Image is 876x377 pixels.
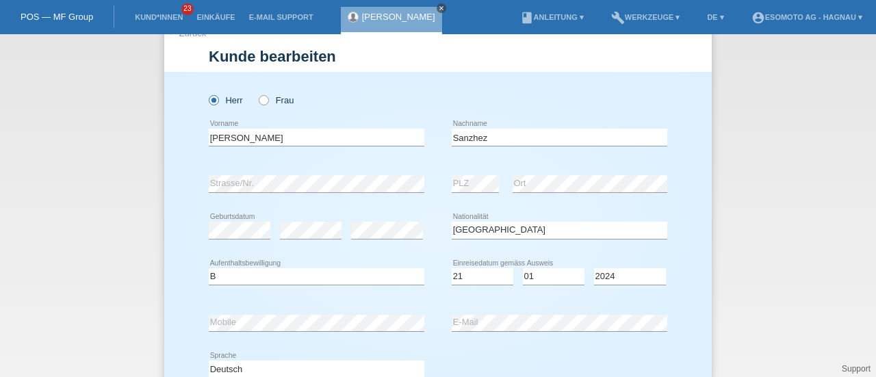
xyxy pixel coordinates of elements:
input: Herr [209,95,218,104]
label: Frau [259,95,294,105]
input: Frau [259,95,268,104]
a: Kund*innen [128,13,190,21]
label: Herr [209,95,243,105]
a: Support [842,364,871,374]
i: close [438,5,445,12]
i: build [611,11,625,25]
a: account_circleEsomoto AG - Hagnau ▾ [745,13,869,21]
a: E-Mail Support [242,13,320,21]
a: buildWerkzeuge ▾ [604,13,687,21]
span: 23 [181,3,194,15]
a: DE ▾ [700,13,730,21]
a: [PERSON_NAME] [362,12,435,22]
i: account_circle [751,11,765,25]
a: close [437,3,446,13]
i: book [520,11,534,25]
a: bookAnleitung ▾ [513,13,591,21]
a: POS — MF Group [21,12,93,22]
h1: Kunde bearbeiten [209,48,667,65]
a: Einkäufe [190,13,242,21]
